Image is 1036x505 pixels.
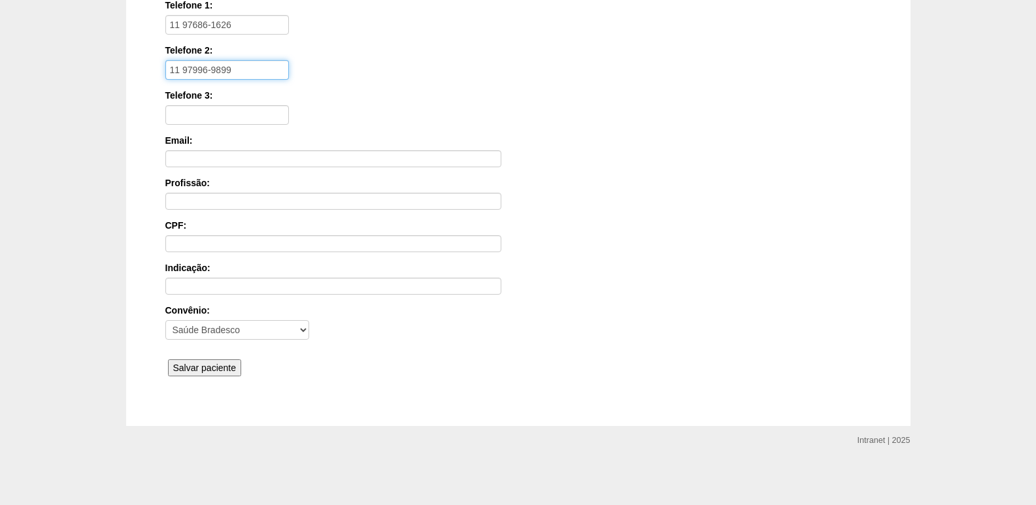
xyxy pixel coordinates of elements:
[165,44,871,57] label: Telefone 2:
[165,176,871,189] label: Profissão:
[165,134,871,147] label: Email:
[165,219,871,232] label: CPF:
[165,304,871,317] label: Convênio:
[858,434,911,447] div: Intranet | 2025
[165,261,871,274] label: Indicação:
[168,359,242,376] input: Salvar paciente
[165,89,871,102] label: Telefone 3:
